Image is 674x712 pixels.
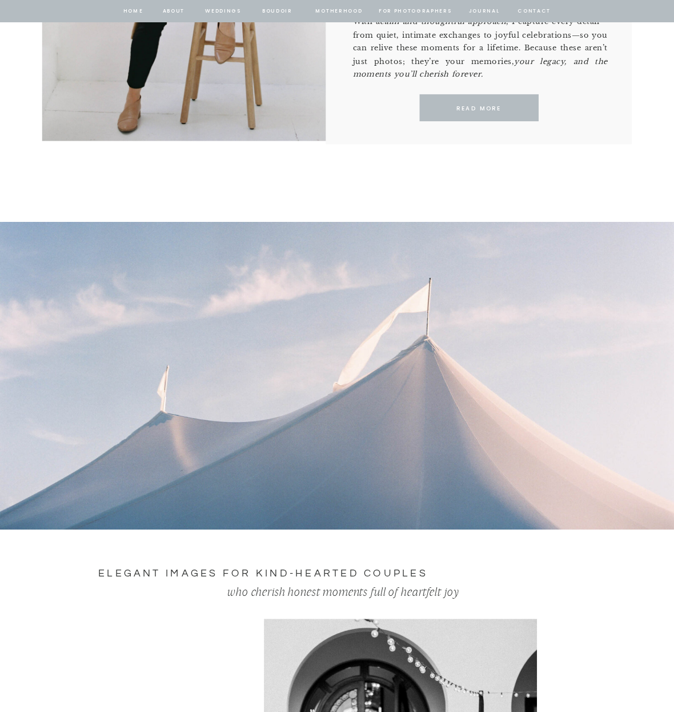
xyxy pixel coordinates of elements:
i: calm and thoughtful approach [380,17,506,27]
a: home [122,6,143,17]
p: who cherish honest moments full of heartfelt joy [227,582,467,606]
a: about [162,6,185,17]
a: contact [516,6,552,17]
a: BOUDOIR [261,6,293,17]
a: Weddings [204,6,242,17]
a: for photographers [379,6,452,17]
h3: Elegant Images for Kind-Hearted Couples [98,564,446,577]
i: your legacy, and the moments you’ll cherish forever. [353,57,608,79]
a: READ MORE [427,104,530,114]
a: Motherhood [315,6,362,17]
a: journal [467,6,502,17]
